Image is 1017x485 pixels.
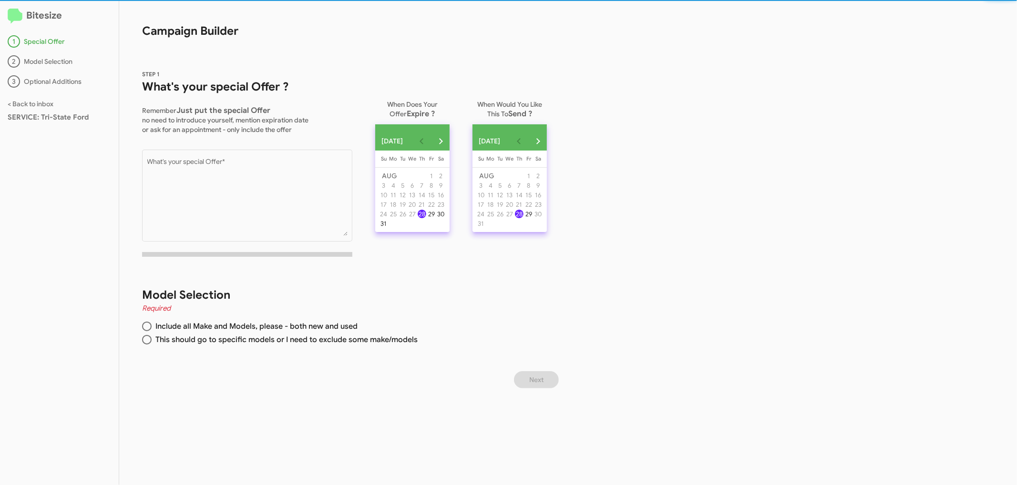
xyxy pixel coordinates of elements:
div: 31 [477,219,485,228]
div: 13 [505,191,514,199]
div: 1 [427,172,436,180]
button: August 10, 2025 [476,190,486,200]
span: Fr [429,155,434,162]
button: August 5, 2025 [495,181,505,190]
p: When Does Your Offer [375,96,450,119]
button: August 26, 2025 [398,209,408,219]
button: August 25, 2025 [486,209,495,219]
button: August 26, 2025 [495,209,505,219]
button: August 29, 2025 [427,209,436,219]
div: 6 [505,181,514,190]
button: August 30, 2025 [534,209,543,219]
div: 5 [496,181,504,190]
div: 17 [380,200,388,209]
div: 14 [515,191,524,199]
a: < Back to inbox [8,100,53,108]
button: August 28, 2025 [514,209,524,219]
button: August 23, 2025 [436,200,446,209]
div: 25 [486,210,495,218]
button: Previous month [412,131,431,151]
button: August 7, 2025 [417,181,427,190]
button: Choose month and year [472,131,510,151]
button: August 28, 2025 [417,209,427,219]
span: Th [516,155,522,162]
button: August 4, 2025 [486,181,495,190]
p: Remember no need to introduce yourself, mention expiration date or ask for an appointment - only ... [142,102,352,134]
h1: What's your special Offer ? [142,79,352,94]
span: Expire ? [407,109,435,119]
button: August 1, 2025 [524,171,534,181]
span: Fr [526,155,531,162]
h1: Campaign Builder [119,0,563,39]
div: 4 [486,181,495,190]
div: 31 [380,219,388,228]
button: August 14, 2025 [417,190,427,200]
button: August 12, 2025 [398,190,408,200]
span: [DATE] [381,132,403,150]
span: Next [529,371,544,388]
h4: Required [142,303,540,314]
button: August 23, 2025 [534,200,543,209]
span: We [409,155,417,162]
button: August 6, 2025 [408,181,417,190]
div: 15 [524,191,533,199]
button: August 4, 2025 [389,181,398,190]
button: August 3, 2025 [379,181,389,190]
span: Just put the special Offer [176,106,270,115]
span: Tu [401,155,406,162]
button: Previous month [509,131,528,151]
button: August 15, 2025 [524,190,534,200]
button: August 16, 2025 [534,190,543,200]
button: August 31, 2025 [379,219,389,228]
div: 22 [427,200,436,209]
button: August 25, 2025 [389,209,398,219]
span: Send ? [508,109,532,119]
div: 10 [477,191,485,199]
div: 30 [534,210,543,218]
button: August 11, 2025 [389,190,398,200]
div: 23 [534,200,543,209]
span: Sa [535,155,541,162]
div: 12 [399,191,407,199]
div: 29 [524,210,533,218]
button: August 22, 2025 [524,200,534,209]
span: Su [381,155,387,162]
div: 28 [418,210,426,218]
button: August 24, 2025 [379,209,389,219]
td: AUG [476,171,524,181]
button: August 6, 2025 [505,181,514,190]
td: AUG [379,171,427,181]
button: August 24, 2025 [476,209,486,219]
button: August 31, 2025 [476,219,486,228]
div: 1 [8,35,20,48]
div: 21 [515,200,524,209]
div: SERVICE: Tri-State Ford [8,112,111,122]
div: 8 [427,181,436,190]
span: Include all Make and Models, please - both new and used [152,322,358,331]
button: August 21, 2025 [514,200,524,209]
div: 24 [380,210,388,218]
button: August 20, 2025 [408,200,417,209]
div: 28 [515,210,524,218]
div: 24 [477,210,485,218]
button: August 13, 2025 [505,190,514,200]
span: STEP 1 [142,71,160,78]
button: August 18, 2025 [389,200,398,209]
div: 3 [477,181,485,190]
div: 3 [8,75,20,88]
div: 20 [408,200,417,209]
button: August 16, 2025 [436,190,446,200]
button: August 5, 2025 [398,181,408,190]
button: August 9, 2025 [534,181,543,190]
div: 26 [496,210,504,218]
div: 23 [437,200,445,209]
button: August 19, 2025 [398,200,408,209]
div: 7 [418,181,426,190]
span: We [506,155,514,162]
div: 21 [418,200,426,209]
div: 1 [524,172,533,180]
div: 29 [427,210,436,218]
button: August 9, 2025 [436,181,446,190]
button: August 19, 2025 [495,200,505,209]
button: August 8, 2025 [524,181,534,190]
